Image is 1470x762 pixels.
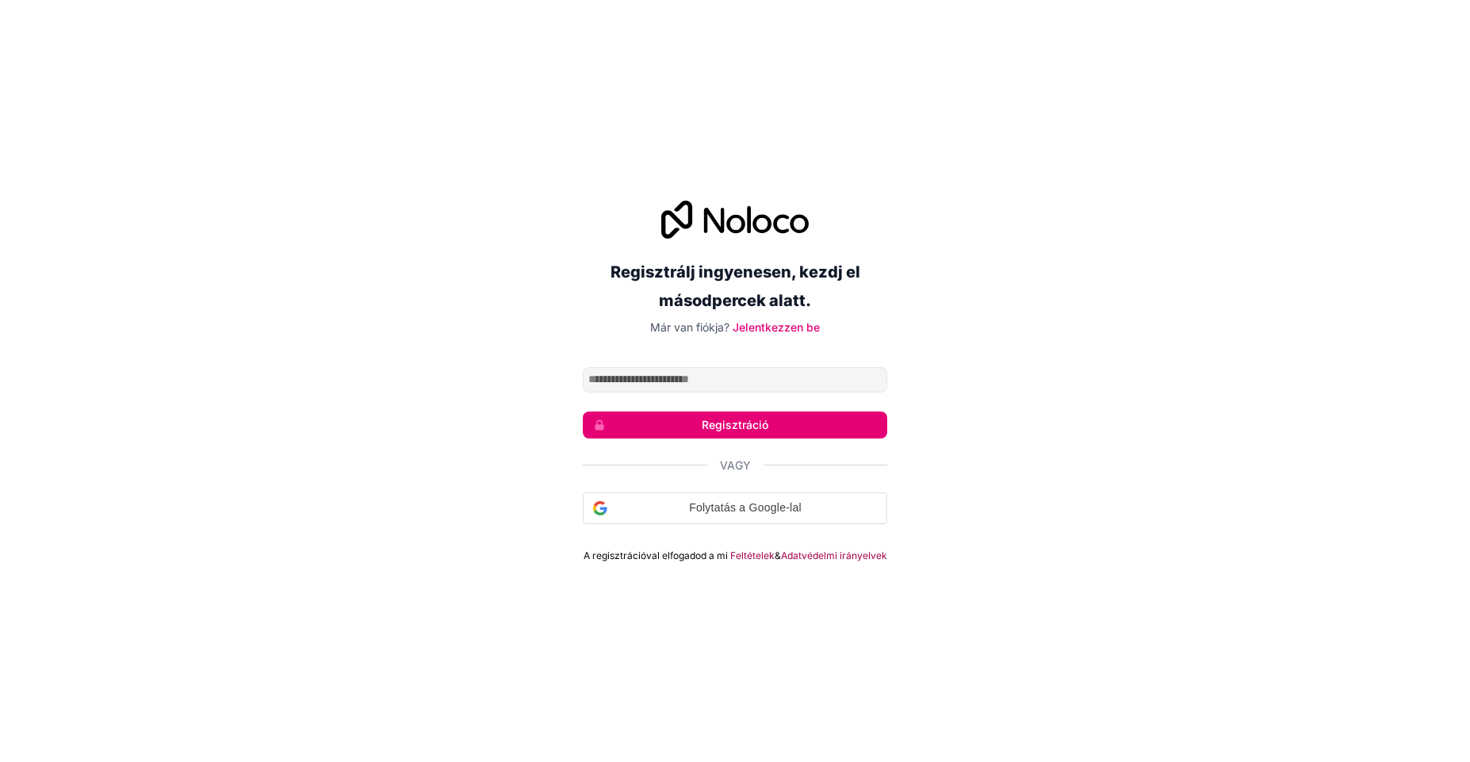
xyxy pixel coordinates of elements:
[650,320,729,334] font: Már van fiókja?
[775,549,781,561] font: &
[730,549,775,561] font: Feltételek
[611,262,860,310] font: Regisztrálj ingyenesen, kezdj el másodpercek alatt.
[730,549,775,562] a: Feltételek
[584,549,728,561] font: A regisztrációval elfogadod a mi
[720,458,751,472] font: Vagy
[583,492,887,524] div: Folytatás a Google-lal
[702,418,768,431] font: Regisztráció
[781,549,887,562] a: Adatvédelmi irányelvek
[781,549,887,561] font: Adatvédelmi irányelvek
[583,367,887,392] input: E-mail cím
[733,320,820,334] a: Jelentkezzen be
[689,501,802,514] font: Folytatás a Google-lal
[583,412,887,438] button: Regisztráció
